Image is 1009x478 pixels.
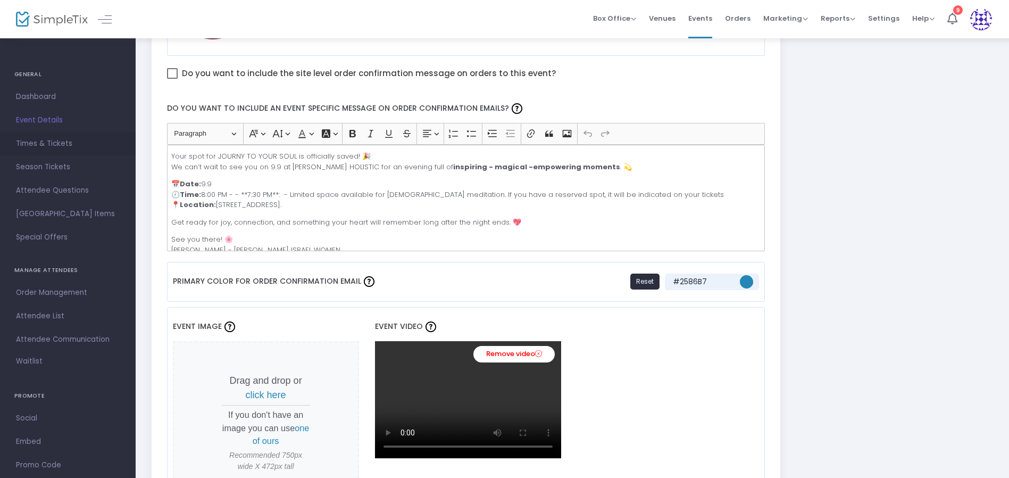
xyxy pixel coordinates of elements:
[167,123,765,144] div: Editor toolbar
[512,103,522,114] img: question-mark
[821,13,855,23] span: Reports
[224,322,235,332] img: question-mark
[16,137,120,151] span: Times & Tickets
[174,127,229,140] span: Paragraph
[912,13,935,23] span: Help
[375,321,423,332] span: Event Video
[171,179,760,210] p: 📅 9.9 🕗 8:00 PM - - **7:30 PM**: - Limited space available for [DEMOGRAPHIC_DATA] meditation. If ...
[14,385,121,407] h4: PROMOTE
[253,423,310,446] span: one of ours
[16,356,43,367] span: Waitlist
[182,67,556,80] span: Do you want to include the site level order confirmation message on orders to this event?
[173,321,222,332] span: Event Image
[222,374,310,402] p: Drag and drop or
[16,184,120,197] span: Attendee Questions
[16,90,120,104] span: Dashboard
[16,333,120,347] span: Attendee Communication
[763,13,808,23] span: Marketing
[222,450,310,472] span: Recommended 750px wide X 472px tall
[868,5,899,32] span: Settings
[16,160,120,174] span: Season Tickets
[162,95,770,123] label: Do you want to include an event specific message on order confirmation emails?
[593,13,636,23] span: Box Office
[169,126,241,142] button: Paragraph
[16,458,120,472] span: Promo Code
[180,189,201,200] strong: Time:
[688,5,712,32] span: Events
[14,64,121,85] h4: GENERAL
[173,268,377,296] label: Primary Color For Order Confirmation Email
[222,408,310,447] p: If you don't have an image you can use
[14,260,121,281] h4: MANAGE ATTENDEES
[180,200,216,210] strong: Location:
[364,276,374,287] img: question-mark
[16,309,120,323] span: Attendee List
[426,322,436,332] img: question-mark
[734,274,754,290] kendo-colorpicker: #2586b7
[630,274,660,290] button: Reset
[167,145,765,251] div: Rich Text Editor, main
[453,162,620,172] strong: inspiring - magical -empowering moments
[649,5,676,32] span: Venues
[16,113,120,127] span: Event Details
[246,390,286,400] span: click here
[16,207,120,221] span: [GEOGRAPHIC_DATA] Items
[16,435,120,449] span: Embed
[725,5,751,32] span: Orders
[171,234,760,255] p: See you there! 🌸 [PERSON_NAME] - [PERSON_NAME] ISRAEL WOMEN
[180,179,201,189] strong: Date:
[16,230,120,244] span: Special Offers
[953,5,963,15] div: 9
[171,217,760,228] p: Get ready for joy, connection, and something your heart will remember long after the night ends. 💖
[473,346,555,362] a: Remove video
[16,286,120,300] span: Order Management
[171,151,760,172] p: Your spot for JOURNY TO YOUR SOUL is officially saved! 🎉 We can’t wait to see you on 9.9 at [PERS...
[16,411,120,425] span: Social
[670,276,734,287] span: #2586B7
